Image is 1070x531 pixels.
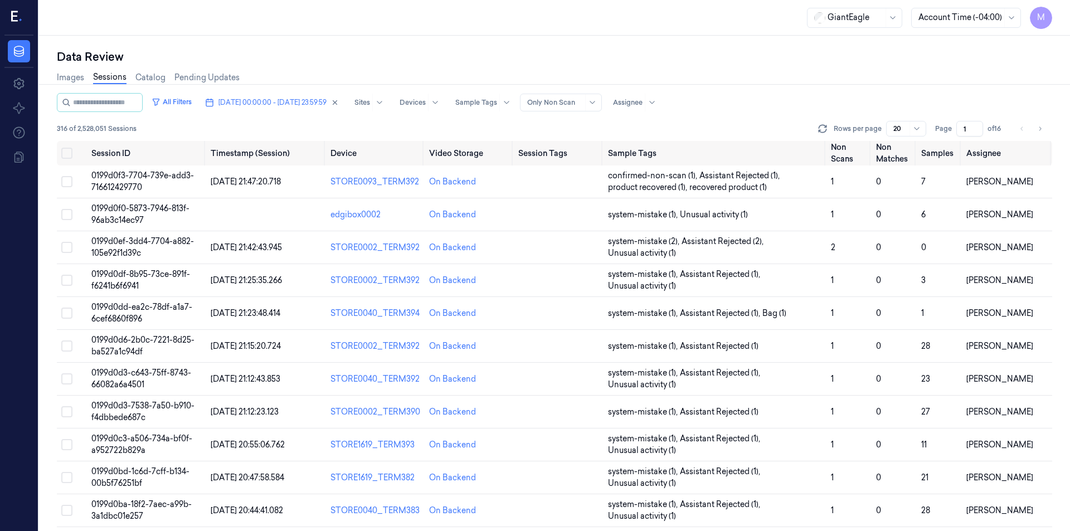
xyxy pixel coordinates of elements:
button: M [1030,7,1052,29]
div: On Backend [429,472,476,484]
span: 1 [831,505,834,515]
span: 1 [831,275,834,285]
span: 0 [876,341,881,351]
span: 0199d0f0-5873-7946-813f-96ab3c14ec97 [91,203,189,225]
span: Assistant Rejected (1) [680,340,758,352]
span: [DATE] 21:23:48.414 [211,308,280,318]
button: Select row [61,340,72,352]
span: 0 [876,472,881,483]
span: system-mistake (1) , [608,269,680,280]
div: STORE0040_TERM394 [330,308,420,319]
button: Select row [61,472,72,483]
span: [DATE] 21:12:43.853 [211,374,280,384]
div: Data Review [57,49,1052,65]
span: [DATE] 20:44:41.082 [211,505,283,515]
button: Select row [61,308,72,319]
span: 0 [876,275,881,285]
p: Rows per page [834,124,882,134]
span: [PERSON_NAME] [966,472,1033,483]
span: Unusual activity (1) [608,247,676,259]
a: Sessions [93,71,127,84]
span: 2 [831,242,835,252]
span: 27 [921,407,930,417]
span: 6 [921,210,926,220]
span: product recovered (1) , [608,182,689,193]
span: system-mistake (1) , [608,433,680,445]
span: 1 [831,210,834,220]
span: [DATE] 20:55:06.762 [211,440,285,450]
div: STORE0002_TERM392 [330,242,420,254]
span: 1 [831,177,834,187]
span: Assistant Rejected (1) , [680,367,762,379]
span: 1 [831,440,834,450]
span: Unusual activity (1) [608,280,676,292]
span: system-mistake (1) , [608,406,680,418]
span: Unusual activity (1) [608,379,676,391]
span: 0 [876,177,881,187]
a: Images [57,72,84,84]
span: 21 [921,472,928,483]
span: of 16 [988,124,1005,134]
div: On Backend [429,242,476,254]
div: STORE1619_TERM393 [330,439,420,451]
span: Assistant Rejected (1) , [680,466,762,478]
span: system-mistake (1) , [608,209,680,221]
span: 0 [876,505,881,515]
span: [PERSON_NAME] [966,505,1033,515]
button: Select row [61,439,72,450]
span: Assistant Rejected (1) , [680,269,762,280]
span: 1 [831,341,834,351]
span: system-mistake (1) , [608,367,680,379]
span: 28 [921,341,930,351]
div: On Backend [429,275,476,286]
span: [PERSON_NAME] [966,210,1033,220]
span: 0199d0ef-3dd4-7704-a882-105e92f1d39c [91,236,194,258]
div: On Backend [429,373,476,385]
th: Session ID [87,141,207,165]
span: Assistant Rejected (1) , [680,499,762,510]
button: Select row [61,176,72,187]
div: STORE0002_TERM392 [330,340,420,352]
span: [PERSON_NAME] [966,374,1033,384]
span: 0 [876,210,881,220]
th: Device [326,141,425,165]
th: Timestamp (Session) [206,141,325,165]
span: 3 [921,275,926,285]
th: Video Storage [425,141,514,165]
span: Unusual activity (1) [608,510,676,522]
th: Non Matches [872,141,917,165]
span: 1 [831,407,834,417]
span: [PERSON_NAME] [966,341,1033,351]
span: 0199d0d3-c643-75ff-8743-66082a6a4501 [91,368,191,389]
a: Pending Updates [174,72,240,84]
span: [PERSON_NAME] [966,242,1033,252]
span: 11 [921,440,927,450]
span: 0 [876,440,881,450]
span: [DATE] 20:47:58.584 [211,472,284,483]
th: Assignee [962,141,1052,165]
span: [PERSON_NAME] [966,308,1033,318]
div: edgibox0002 [330,209,420,221]
span: 0 [876,374,881,384]
span: Assistant Rejected (1) , [680,308,762,319]
div: STORE0002_TERM392 [330,275,420,286]
a: Catalog [135,72,166,84]
span: Unusual activity (1) [608,478,676,489]
span: confirmed-non-scan (1) , [608,170,699,182]
div: On Backend [429,340,476,352]
span: 0 [921,242,926,252]
span: Assistant Rejected (1) [680,406,758,418]
button: Select row [61,275,72,286]
span: 0199d0dd-ea2c-78df-a1a7-6cef6860f896 [91,302,192,324]
th: Non Scans [826,141,872,165]
span: 316 of 2,528,051 Sessions [57,124,137,134]
th: Session Tags [514,141,604,165]
div: On Backend [429,308,476,319]
span: [DATE] 21:47:20.718 [211,177,281,187]
span: 1 [831,308,834,318]
span: 0199d0ba-18f2-7aec-a99b-3a1dbc01e257 [91,499,192,521]
th: Samples [917,141,962,165]
th: Sample Tags [604,141,826,165]
div: On Backend [429,209,476,221]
